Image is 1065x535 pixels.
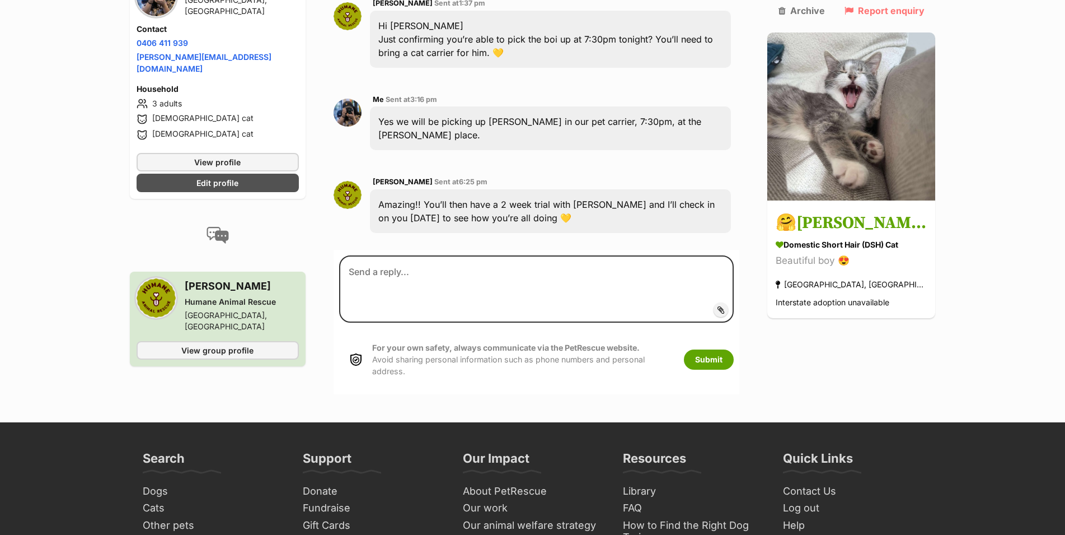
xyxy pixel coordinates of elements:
[370,106,731,150] div: Yes we will be picking up [PERSON_NAME] in our pet carrier, 7:30pm, at the [PERSON_NAME] place.
[778,483,927,500] a: Contact Us
[138,483,287,500] a: Dogs
[194,156,241,168] span: View profile
[410,95,437,104] span: 3:16 pm
[137,52,271,73] a: [PERSON_NAME][EMAIL_ADDRESS][DOMAIN_NAME]
[137,278,176,318] img: Humane Animal Rescue profile pic
[372,343,640,352] strong: For your own safety, always communicate via the PetRescue website.
[463,450,529,473] h3: Our Impact
[618,483,767,500] a: Library
[386,95,437,104] span: Sent at
[137,341,299,360] a: View group profile
[372,342,673,378] p: Avoid sharing personal information such as phone numbers and personal address.
[298,500,447,517] a: Fundraise
[370,11,731,68] div: Hi [PERSON_NAME] Just confirming you’re able to pick the boi up at 7:30pm tonight? You’ll need to...
[138,517,287,534] a: Other pets
[181,345,254,356] span: View group profile
[458,500,607,517] a: Our work
[298,483,447,500] a: Donate
[623,450,686,473] h3: Resources
[137,174,299,192] a: Edit profile
[776,277,927,292] div: [GEOGRAPHIC_DATA], [GEOGRAPHIC_DATA]
[334,99,362,127] img: Jennifer Truong profile pic
[185,278,299,294] h3: [PERSON_NAME]
[778,6,825,16] a: Archive
[137,83,299,95] h4: Household
[334,2,362,30] img: Sarah Crowlekova profile pic
[334,181,362,209] img: Sarah Crowlekova profile pic
[298,517,447,534] a: Gift Cards
[370,189,731,233] div: Amazing!! You’ll then have a 2 week trial with [PERSON_NAME] and I’ll check in on you [DATE] to s...
[783,450,853,473] h3: Quick Links
[137,38,188,48] a: 0406 411 939
[458,517,607,534] a: Our animal welfare strategy
[778,500,927,517] a: Log out
[185,296,299,308] div: Humane Animal Rescue
[845,6,925,16] a: Report enquiry
[459,178,487,186] span: 6:25 pm
[434,178,487,186] span: Sent at
[137,24,299,35] h4: Contact
[684,350,734,370] button: Submit
[458,483,607,500] a: About PetRescue
[137,153,299,171] a: View profile
[778,517,927,534] a: Help
[373,178,433,186] span: [PERSON_NAME]
[137,97,299,110] li: 3 adults
[618,500,767,517] a: FAQ
[776,254,927,269] div: Beautiful boy 😍
[143,450,185,473] h3: Search
[137,128,299,142] li: [DEMOGRAPHIC_DATA] cat
[776,298,889,308] span: Interstate adoption unavailable
[373,95,384,104] span: Me
[776,239,927,251] div: Domestic Short Hair (DSH) Cat
[138,500,287,517] a: Cats
[137,113,299,126] li: [DEMOGRAPHIC_DATA] cat
[776,211,927,236] h3: 🤗[PERSON_NAME]🤗
[207,227,229,244] img: conversation-icon-4a6f8262b818ee0b60e3300018af0b2d0b884aa5de6e9bcb8d3d4eeb1a70a7c4.svg
[767,32,935,201] img: 🤗Sylvester🤗
[185,310,299,332] div: [GEOGRAPHIC_DATA], [GEOGRAPHIC_DATA]
[767,203,935,319] a: 🤗[PERSON_NAME]🤗 Domestic Short Hair (DSH) Cat Beautiful boy 😍 [GEOGRAPHIC_DATA], [GEOGRAPHIC_DATA...
[303,450,351,473] h3: Support
[196,177,238,189] span: Edit profile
